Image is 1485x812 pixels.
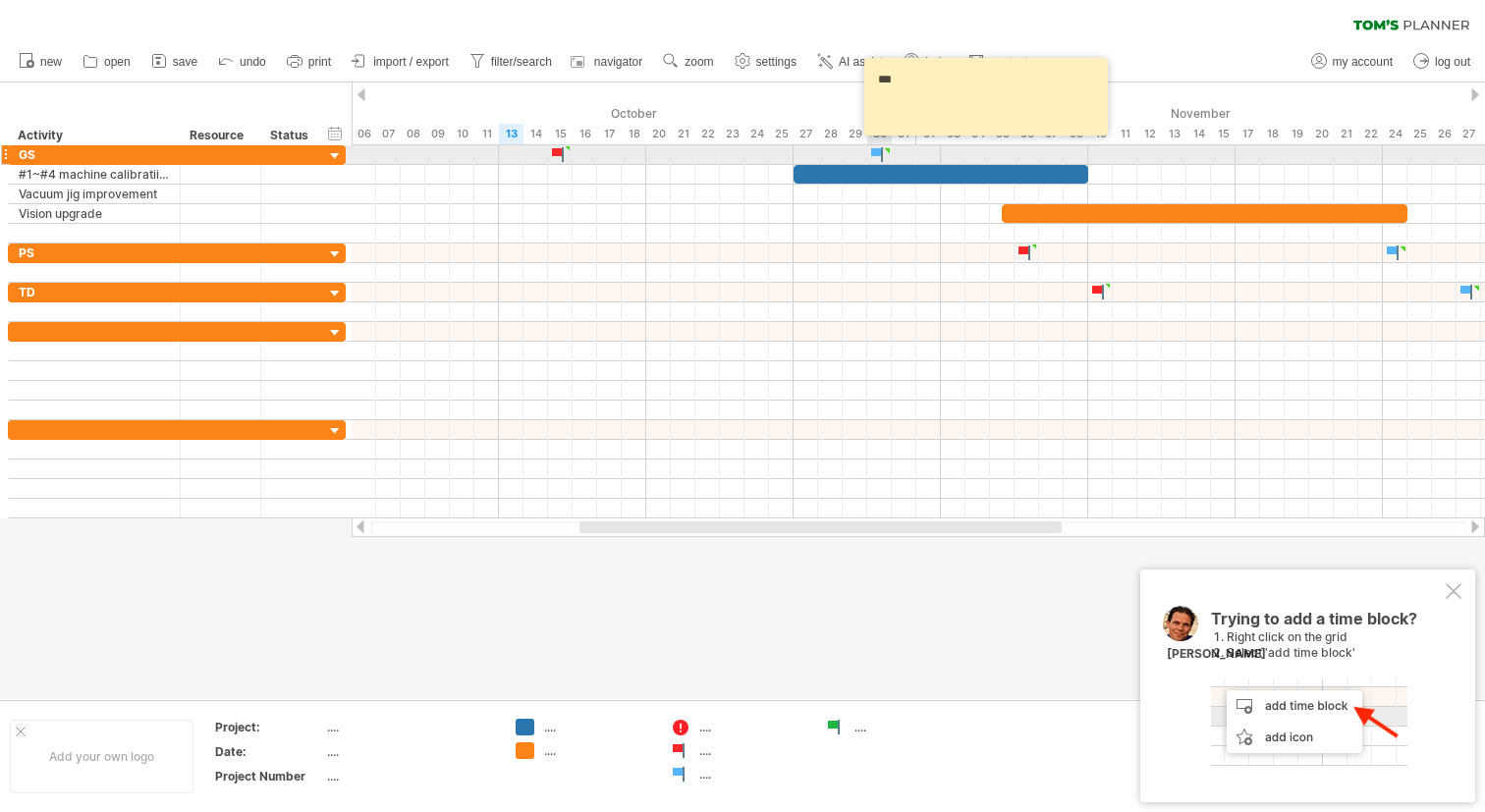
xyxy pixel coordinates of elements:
span: my account [1333,55,1393,69]
span: AI assist [839,55,883,69]
div: Tuesday, 11 November 2025 [1113,124,1137,144]
a: my account [1306,49,1399,75]
span: settings [756,55,797,69]
div: Project Number [215,768,323,785]
a: import / export [347,49,455,75]
div: GS [19,145,170,164]
div: Date: [215,743,323,760]
div: Monday, 13 October 2025 [499,124,523,144]
a: save [146,49,203,75]
div: Monday, 20 October 2025 [646,124,671,144]
div: Status [270,126,313,145]
div: .... [327,743,492,760]
a: zoom [658,49,719,75]
div: Wednesday, 29 October 2025 [843,124,867,144]
div: Friday, 24 October 2025 [744,124,769,144]
div: Activity [18,126,169,145]
div: Vacuum jig improvement [19,185,170,203]
a: filter/search [465,49,558,75]
div: .... [327,768,492,785]
div: Add your own logo [10,720,193,793]
a: print [282,49,337,75]
div: Saturday, 11 October 2025 [474,124,499,144]
div: Thursday, 13 November 2025 [1162,124,1186,144]
div: Wednesday, 8 October 2025 [401,124,425,144]
div: Tuesday, 14 October 2025 [523,124,548,144]
div: Wednesday, 22 October 2025 [695,124,720,144]
div: Tuesday, 7 October 2025 [376,124,401,144]
span: zoom [685,55,713,69]
div: Monday, 27 October 2025 [794,124,818,144]
div: Monday, 24 November 2025 [1383,124,1407,144]
div: Saturday, 22 November 2025 [1358,124,1383,144]
div: Thursday, 9 October 2025 [425,124,450,144]
span: open [104,55,131,69]
span: contact [990,55,1028,69]
span: new [40,55,62,69]
div: PS [19,244,170,262]
div: Thursday, 16 October 2025 [573,124,597,144]
div: Tuesday, 18 November 2025 [1260,124,1285,144]
div: Saturday, 25 October 2025 [769,124,794,144]
span: help [925,55,948,69]
div: .... [854,719,962,735]
div: [PERSON_NAME] [1167,646,1266,663]
a: navigator [568,49,648,75]
div: Friday, 17 October 2025 [597,124,622,144]
div: Wednesday, 19 November 2025 [1285,124,1309,144]
span: save [173,55,197,69]
div: Resource [190,126,249,145]
div: Thursday, 20 November 2025 [1309,124,1334,144]
div: .... [544,719,651,735]
div: Tuesday, 28 October 2025 [818,124,843,144]
div: Wednesday, 15 October 2025 [548,124,573,144]
span: Trying to add a time block? [1211,609,1417,638]
div: Friday, 10 October 2025 [450,124,474,144]
a: undo [213,49,272,75]
a: log out [1408,49,1476,75]
a: settings [730,49,802,75]
div: Saturday, 15 November 2025 [1211,124,1236,144]
div: Monday, 6 October 2025 [352,124,376,144]
div: Wednesday, 12 November 2025 [1137,124,1162,144]
div: Tuesday, 21 October 2025 [671,124,695,144]
a: help [899,49,954,75]
span: import / export [373,55,449,69]
div: .... [699,766,806,783]
div: Tuesday, 25 November 2025 [1407,124,1432,144]
a: contact [963,49,1034,75]
span: log out [1435,55,1470,69]
div: .... [699,742,806,759]
div: #1~#4 machine calibratiion [19,165,170,184]
span: undo [240,55,266,69]
div: Thursday, 27 November 2025 [1457,124,1481,144]
a: AI assist [812,49,889,75]
div: Wednesday, 26 November 2025 [1432,124,1457,144]
div: Vision upgrade [19,204,170,223]
a: open [78,49,137,75]
div: .... [544,742,651,759]
li: Right click on the grid [1227,629,1442,646]
div: .... [327,719,492,735]
div: Project: [215,719,323,735]
div: October 2025 [253,103,916,124]
div: Monday, 17 November 2025 [1236,124,1260,144]
div: TD [19,283,170,301]
div: .... [699,719,806,735]
span: navigator [594,55,642,69]
div: Saturday, 18 October 2025 [622,124,646,144]
a: new [14,49,68,75]
div: Thursday, 23 October 2025 [720,124,744,144]
span: filter/search [491,55,552,69]
div: Friday, 14 November 2025 [1186,124,1211,144]
div: Friday, 21 November 2025 [1334,124,1358,144]
span: print [308,55,331,69]
li: Select 'add time block' [1227,645,1442,662]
